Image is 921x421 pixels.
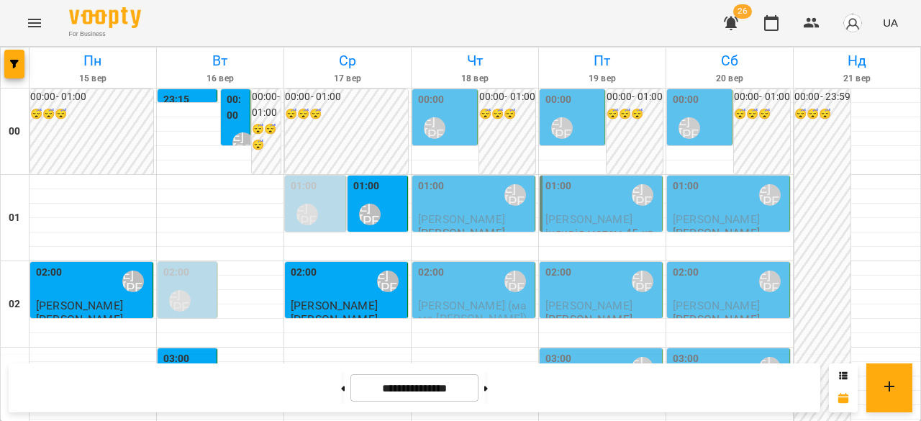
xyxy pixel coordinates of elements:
label: 02:00 [545,265,572,281]
p: [PERSON_NAME] [545,313,632,325]
span: [PERSON_NAME] [673,212,760,226]
h6: 😴😴😴 [734,107,790,122]
h6: 00:00 - 01:00 [479,89,535,105]
p: [PERSON_NAME] [291,313,378,325]
div: Ліпатьєва Ольга [504,184,526,206]
div: Ліпатьєва Ольга [632,271,653,292]
h6: 00:00 - 01:00 [607,89,663,105]
h6: Ср [286,50,409,72]
h6: Чт [414,50,536,72]
p: індивід матем 45 хв [545,227,654,239]
button: Menu [17,6,52,40]
div: Ліпатьєва Ольга [551,117,573,139]
span: [PERSON_NAME] [545,299,632,312]
h6: Вт [159,50,281,72]
h6: 21 вер [796,72,918,86]
label: 03:00 [545,351,572,367]
p: [PERSON_NAME] [36,313,123,325]
span: 26 [733,4,752,19]
p: [PERSON_NAME] [418,227,505,239]
span: [PERSON_NAME] [291,299,378,312]
label: 03:00 [673,351,699,367]
img: Voopty Logo [69,7,141,28]
h6: 15 вер [32,72,154,86]
div: Ліпатьєва Ольга [122,271,144,292]
h6: Нд [796,50,918,72]
h6: 😴😴😴 [479,107,535,122]
div: Ліпатьєва Ольга [759,271,781,292]
div: Ліпатьєва Ольга [504,271,526,292]
label: 03:00 [163,351,190,367]
p: [PERSON_NAME] [673,227,760,239]
h6: 00:00 - 01:00 [734,89,790,105]
h6: 😴😴😴 [252,122,281,153]
span: [PERSON_NAME] [673,299,760,312]
div: Ліпатьєва Ольга [359,204,381,225]
label: 02:00 [36,265,63,281]
h6: 00:00 - 01:00 [285,89,408,105]
button: UA [877,9,904,36]
label: 23:15 [163,92,190,108]
label: 00:00 [673,92,699,108]
div: Ліпатьєва Ольга [759,184,781,206]
label: 02:00 [418,265,445,281]
div: Ліпатьєва Ольга [377,271,399,292]
span: [PERSON_NAME] (мама [PERSON_NAME]) [418,299,527,325]
span: [PERSON_NAME] [418,212,505,226]
h6: 00 [9,124,20,140]
label: 01:00 [353,178,380,194]
label: 01:00 [291,178,317,194]
h6: 20 вер [668,72,791,86]
label: 00:00 [418,92,445,108]
span: [PERSON_NAME] [36,299,123,312]
label: 02:00 [163,265,190,281]
h6: 00:00 - 23:59 [794,89,850,105]
div: Ліпатьєва Ольга [424,117,445,139]
span: [DEMOGRAPHIC_DATA][PERSON_NAME] [545,145,600,196]
h6: 00:00 - 01:00 [252,89,281,120]
label: 02:00 [673,265,699,281]
h6: Пн [32,50,154,72]
h6: Пт [541,50,663,72]
span: [PERSON_NAME] [545,212,632,226]
span: [PERSON_NAME] [673,145,725,171]
span: Міщій Вікторія [353,232,404,258]
div: Ліпатьєва Ольга [169,290,191,312]
h6: 😴😴😴 [30,107,153,122]
h6: 01 [9,210,20,226]
h6: 19 вер [541,72,663,86]
h6: 😴😴😴 [607,107,663,122]
h6: 18 вер [414,72,536,86]
div: Ліпатьєва Ольга [232,132,254,154]
h6: 17 вер [286,72,409,86]
h6: 😴😴😴 [285,107,408,122]
span: [PERSON_NAME] [418,145,470,171]
p: [PERSON_NAME] [673,313,760,325]
h6: 02 [9,296,20,312]
div: Ліпатьєва Ольга [679,117,700,139]
div: Ліпатьєва Ольга [632,184,653,206]
span: For Business [69,30,141,39]
label: 00:00 [545,92,572,108]
h6: 16 вер [159,72,281,86]
img: avatar_s.png [843,13,863,33]
label: 01:00 [673,178,699,194]
h6: 00:00 - 01:00 [30,89,153,105]
label: 01:00 [545,178,572,194]
span: UA [883,15,898,30]
div: Ліпатьєва Ольга [296,204,318,225]
h6: 😴😴😴 [794,107,850,122]
h6: Сб [668,50,791,72]
label: 00:00 [227,92,247,123]
label: 02:00 [291,265,317,281]
label: 01:00 [418,178,445,194]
